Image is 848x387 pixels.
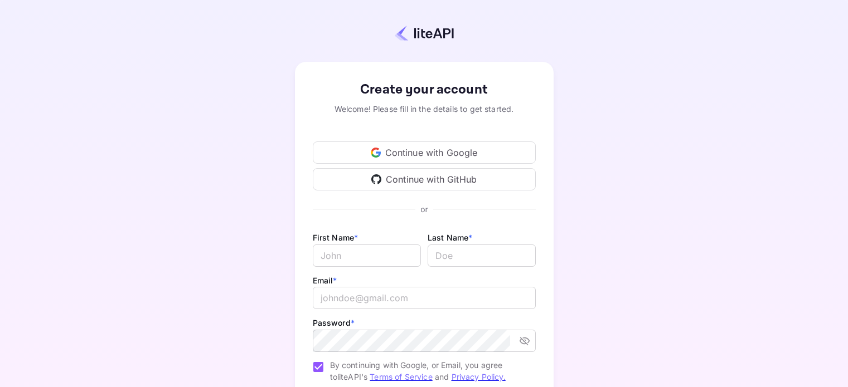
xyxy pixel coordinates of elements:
[313,244,421,267] input: John
[313,276,337,285] label: Email
[313,287,536,309] input: johndoe@gmail.com
[452,372,506,381] a: Privacy Policy.
[370,372,432,381] a: Terms of Service
[313,233,358,242] label: First Name
[515,331,535,351] button: toggle password visibility
[313,103,536,115] div: Welcome! Please fill in the details to get started.
[428,244,536,267] input: Doe
[313,141,536,164] div: Continue with Google
[313,168,536,190] div: Continue with GitHub
[313,80,536,100] div: Create your account
[428,233,473,242] label: Last Name
[313,318,355,327] label: Password
[330,359,527,383] span: By continuing with Google, or Email, you agree to liteAPI's and
[395,25,454,41] img: liteapi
